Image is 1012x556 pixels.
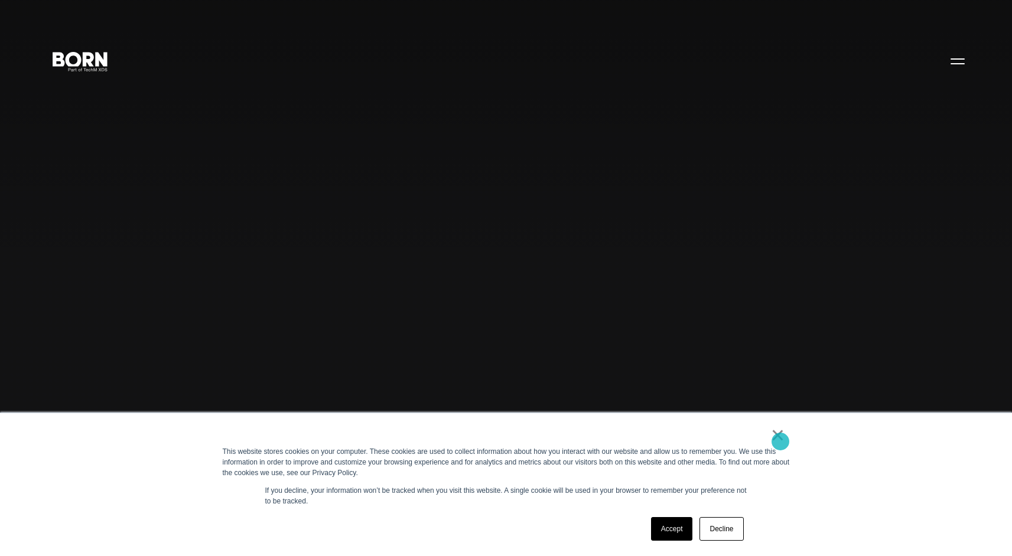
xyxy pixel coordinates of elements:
a: Decline [699,517,743,541]
p: If you decline, your information won’t be tracked when you visit this website. A single cookie wi... [265,485,747,506]
div: This website stores cookies on your computer. These cookies are used to collect information about... [223,446,790,478]
button: Open [943,48,972,73]
a: Accept [651,517,693,541]
a: × [771,430,785,440]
